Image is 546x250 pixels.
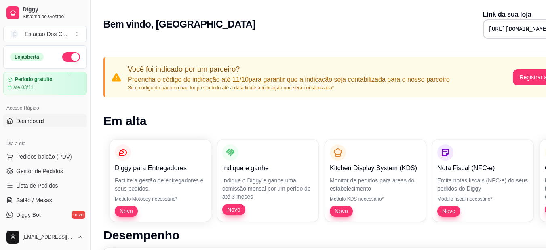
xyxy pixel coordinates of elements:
[115,196,206,202] p: Módulo Motoboy necessário*
[3,102,87,114] div: Acesso Rápido
[3,72,87,95] a: Período gratuitoaté 03/11
[3,223,87,236] a: KDS
[217,140,318,222] button: Indique e ganheIndique o Diggy e ganhe uma comissão mensal por um perído de até 3 mesesNovo
[3,227,87,247] button: [EMAIL_ADDRESS][DOMAIN_NAME]
[330,176,421,193] p: Monitor de pedidos para áreas do estabelecimento
[116,207,136,215] span: Novo
[110,140,211,222] button: Diggy para EntregadoresFacilite a gestão de entregadores e seus pedidos.Módulo Motoboy necessário...
[23,13,84,20] span: Sistema de Gestão
[325,140,426,222] button: Kitchen Display System (KDS)Monitor de pedidos para áreas do estabelecimentoMódulo KDS necessário...
[25,30,67,38] div: Estação Dos C ...
[16,211,41,219] span: Diggy Bot
[3,179,87,192] a: Lista de Pedidos
[3,150,87,163] button: Pedidos balcão (PDV)
[128,75,450,85] p: Preencha o código de indicação até 11/10 para garantir que a indicação seja contabilizada para o ...
[330,163,421,173] p: Kitchen Display System (KDS)
[439,207,459,215] span: Novo
[16,117,44,125] span: Dashboard
[3,194,87,207] a: Salão / Mesas
[13,84,34,91] article: até 03/11
[16,182,58,190] span: Lista de Pedidos
[16,153,72,161] span: Pedidos balcão (PDV)
[115,176,206,193] p: Facilite a gestão de entregadores e seus pedidos.
[3,114,87,127] a: Dashboard
[128,64,450,75] p: Você foi indicado por um parceiro?
[10,30,18,38] span: E
[16,196,52,204] span: Salão / Mesas
[3,26,87,42] button: Select a team
[224,206,244,214] span: Novo
[3,165,87,178] a: Gestor de Pedidos
[128,85,450,91] p: Se o código do parceiro não for preenchido até a data limite a indicação não será contabilizada*
[10,53,44,61] div: Loja aberta
[330,196,421,202] p: Módulo KDS necessário*
[16,167,63,175] span: Gestor de Pedidos
[15,76,53,83] article: Período gratuito
[437,196,529,202] p: Módulo fiscal necessário*
[432,140,533,222] button: Nota Fiscal (NFC-e)Emita notas fiscais (NFC-e) do seus pedidos do DiggyMódulo fiscal necessário*Novo
[3,208,87,221] a: Diggy Botnovo
[115,163,206,173] p: Diggy para Entregadores
[331,207,351,215] span: Novo
[23,6,84,13] span: Diggy
[103,18,255,31] h2: Bem vindo, [GEOGRAPHIC_DATA]
[437,176,529,193] p: Emita notas fiscais (NFC-e) do seus pedidos do Diggy
[222,176,314,201] p: Indique o Diggy e ganhe uma comissão mensal por um perído de até 3 meses
[3,3,87,23] a: DiggySistema de Gestão
[437,163,529,173] p: Nota Fiscal (NFC-e)
[222,163,314,173] p: Indique e ganhe
[23,234,74,240] span: [EMAIL_ADDRESS][DOMAIN_NAME]
[3,137,87,150] div: Dia a dia
[62,52,80,62] button: Alterar Status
